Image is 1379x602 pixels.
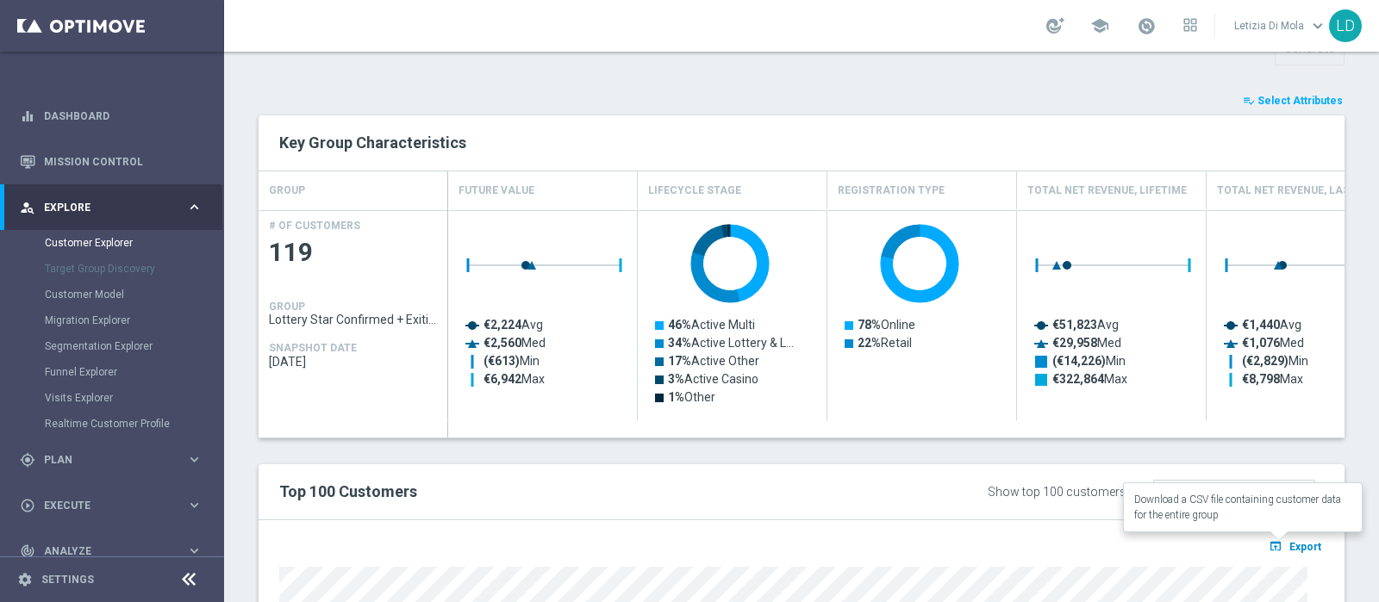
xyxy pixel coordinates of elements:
i: keyboard_arrow_right [186,199,203,215]
i: keyboard_arrow_right [186,543,203,559]
tspan: 34% [668,336,691,350]
tspan: €8,798 [1242,372,1280,386]
div: Dashboard [20,93,203,139]
div: Press SPACE to select this row. [259,210,448,421]
span: 119 [269,236,438,270]
button: equalizer Dashboard [19,109,203,123]
h4: SNAPSHOT DATE [269,342,357,354]
tspan: €2,224 [484,318,522,332]
i: gps_fixed [20,452,35,468]
i: open_in_browser [1269,539,1287,553]
tspan: 1% [668,390,684,404]
text: Avg [1052,318,1119,332]
text: Med [484,336,546,350]
span: Execute [44,500,186,511]
div: Plan [20,452,186,468]
text: Other [668,390,715,404]
a: Funnel Explorer [45,365,179,379]
i: settings [17,572,33,587]
a: Dashboard [44,93,203,139]
h4: Total Net Revenue, Lifetime [1027,176,1187,206]
span: Lottery Star Confirmed + Exiting + Young [269,313,438,326]
button: Mission Control [19,155,203,169]
h4: GROUP [269,176,305,206]
button: gps_fixed Plan keyboard_arrow_right [19,453,203,467]
text: Retail [858,336,912,350]
span: Select Attributes [1257,95,1343,107]
tspan: €51,823 [1052,318,1097,332]
a: Realtime Customer Profile [45,417,179,431]
i: play_circle_outline [20,498,35,513]
text: Active Other [668,354,759,368]
text: Avg [484,318,543,332]
text: Max [1242,372,1303,386]
tspan: €322,864 [1052,372,1105,386]
tspan: €1,076 [1242,336,1280,350]
text: Active Casino [668,372,758,386]
h4: GROUP [269,301,305,313]
text: Min [1242,354,1308,369]
i: track_changes [20,543,35,559]
span: Export [1289,541,1321,553]
h4: Future Value [459,176,534,206]
div: Funnel Explorer [45,359,222,385]
div: Analyze [20,543,186,559]
tspan: 3% [668,372,684,386]
button: track_changes Analyze keyboard_arrow_right [19,544,203,558]
span: keyboard_arrow_down [1308,16,1327,35]
tspan: (€2,829) [1242,354,1289,369]
i: playlist_add_check [1243,95,1255,107]
h4: # OF CUSTOMERS [269,220,360,232]
tspan: 78% [858,318,881,332]
a: Visits Explorer [45,391,179,405]
tspan: €1,440 [1242,318,1280,332]
div: Segmentation Explorer [45,333,222,359]
tspan: 46% [668,318,691,332]
text: Min [484,354,540,369]
div: Target Group Discovery [45,256,222,282]
span: 2025-10-01 [269,355,438,369]
div: Customer Explorer [45,230,222,256]
div: Show top 100 customers by [988,485,1142,500]
h4: Lifecycle Stage [648,176,741,206]
h4: Registration Type [838,176,945,206]
h2: Key Group Characteristics [279,133,1324,153]
tspan: (€14,226) [1052,354,1106,369]
i: equalizer [20,109,35,124]
a: Segmentation Explorer [45,339,179,353]
h2: Top 100 Customers [279,481,878,502]
text: Med [1242,336,1304,350]
a: Mission Control [44,139,203,184]
div: Migration Explorer [45,307,222,333]
text: Max [1052,372,1127,386]
text: Max [484,372,545,386]
a: Letizia Di Molakeyboard_arrow_down [1232,13,1329,39]
div: Explore [20,200,186,215]
tspan: 17% [668,354,691,368]
button: person_search Explore keyboard_arrow_right [19,201,203,214]
text: Online [858,318,915,332]
a: Settings [41,574,94,585]
text: Min [1052,354,1126,369]
a: Customer Model [45,288,179,301]
text: Med [1052,336,1121,350]
div: Visits Explorer [45,385,222,411]
text: Avg [1242,318,1301,332]
i: keyboard_arrow_right [186,497,203,513]
tspan: 22% [858,336,881,350]
button: open_in_browser Export [1266,535,1324,557]
div: Customer Model [45,282,222,307]
div: play_circle_outline Execute keyboard_arrow_right [19,499,203,512]
tspan: €2,560 [484,336,521,350]
div: LD [1329,9,1362,42]
text: Active Lottery & L… [668,336,794,350]
div: Realtime Customer Profile [45,411,222,437]
a: Customer Explorer [45,236,179,250]
button: playlist_add_check Select Attributes [1241,91,1345,110]
tspan: (€613) [484,354,520,369]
